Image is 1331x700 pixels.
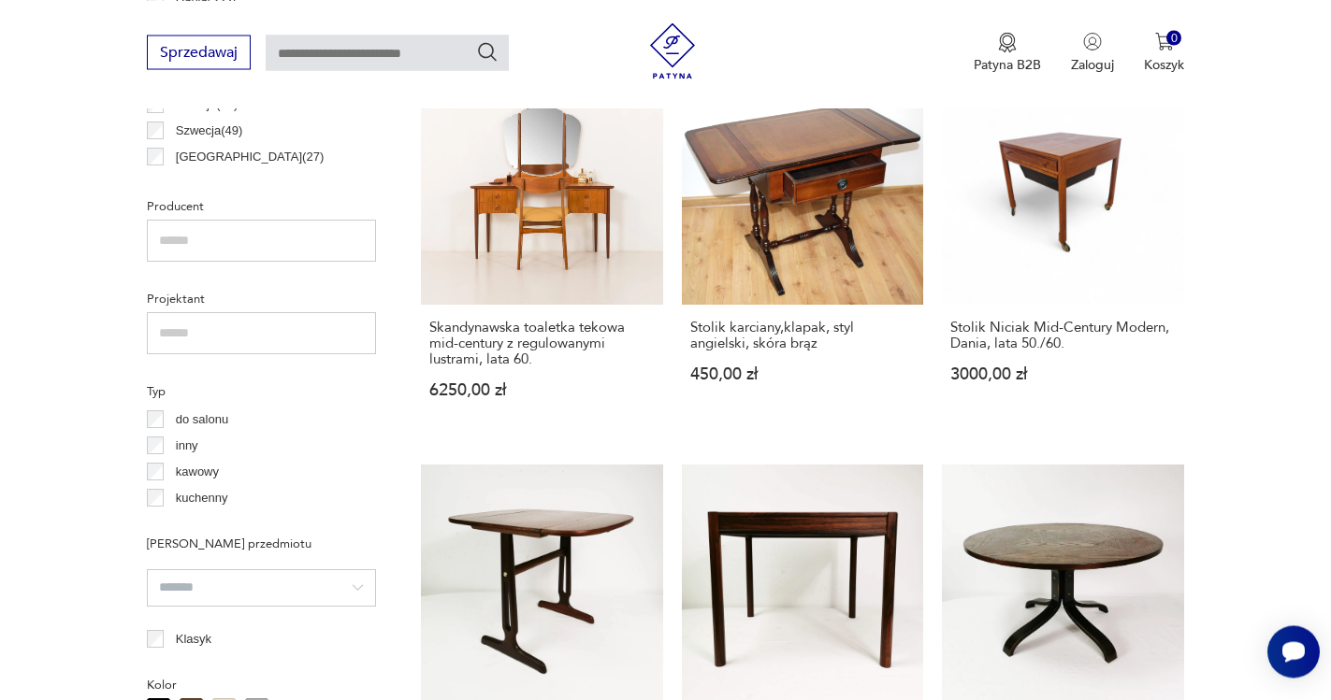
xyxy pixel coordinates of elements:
p: Patyna B2B [974,55,1041,73]
p: Szwecja ( 49 ) [176,121,243,141]
p: Zaloguj [1071,55,1114,73]
p: Typ [147,381,376,402]
p: 450,00 zł [690,366,916,382]
p: Klasyk [176,629,211,650]
p: kuchenny [176,488,228,508]
img: Ikona medalu [998,32,1017,52]
p: 6250,00 zł [429,382,655,398]
a: Sprzedawaj [147,47,251,60]
img: Patyna - sklep z meblami i dekoracjami vintage [644,22,701,79]
img: Ikona koszyka [1155,32,1174,50]
p: Koszyk [1144,55,1184,73]
p: kawowy [176,462,219,482]
button: Szukaj [476,40,499,63]
p: Producent [147,196,376,217]
div: 0 [1166,30,1182,46]
a: Ikona medaluPatyna B2B [974,32,1041,73]
button: Sprzedawaj [147,35,251,69]
p: Czechosłowacja ( 21 ) [176,173,285,193]
a: Stolik Niciak Mid-Century Modern, Dania, lata 50./60.Stolik Niciak Mid-Century Modern, Dania, lat... [942,63,1184,435]
h3: Stolik Niciak Mid-Century Modern, Dania, lata 50./60. [950,320,1176,351]
button: Patyna B2B [974,32,1041,73]
img: Ikonka użytkownika [1083,32,1102,50]
p: Projektant [147,289,376,309]
a: Skandynawska toaletka tekowa mid-century z regulowanymi lustrami, lata 60.Skandynawska toaletka t... [421,63,663,435]
a: Stolik karciany,klapak, styl angielski, skóra brązStolik karciany,klapak, styl angielski, skóra b... [682,63,924,435]
p: do salonu [176,409,228,430]
h3: Skandynawska toaletka tekowa mid-century z regulowanymi lustrami, lata 60. [429,320,655,367]
p: Kolor [147,675,376,695]
p: 3000,00 zł [950,366,1176,382]
button: Zaloguj [1071,32,1114,73]
button: 0Koszyk [1144,32,1184,73]
iframe: Smartsupp widget button [1267,625,1320,678]
p: [PERSON_NAME] przedmiotu [147,534,376,554]
p: inny [176,436,198,456]
h3: Stolik karciany,klapak, styl angielski, skóra brąz [690,320,916,351]
p: [GEOGRAPHIC_DATA] ( 27 ) [176,147,324,167]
